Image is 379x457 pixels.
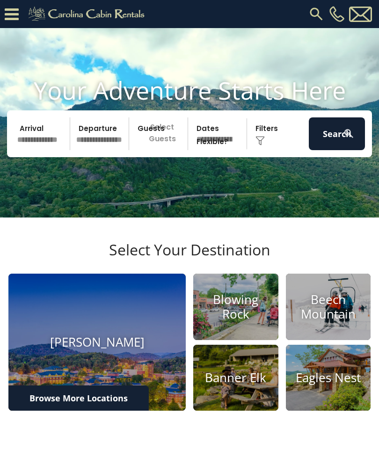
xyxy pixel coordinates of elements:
[7,241,372,274] h3: Select Your Destination
[255,136,265,145] img: filter--v1.png
[193,292,278,321] h4: Blowing Rock
[23,5,153,23] img: Khaki-logo.png
[286,370,371,385] h4: Eagles Nest
[286,345,371,411] a: Eagles Nest
[8,335,186,349] h4: [PERSON_NAME]
[8,274,186,411] a: [PERSON_NAME]
[8,385,149,411] a: Browse More Locations
[7,76,372,105] h1: Your Adventure Starts Here
[193,370,278,385] h4: Banner Elk
[309,117,365,150] button: Search
[193,274,278,340] a: Blowing Rock
[132,117,188,150] p: Select Guests
[327,6,347,22] a: [PHONE_NUMBER]
[286,274,371,340] a: Beech Mountain
[286,292,371,321] h4: Beech Mountain
[193,345,278,411] a: Banner Elk
[308,6,325,22] img: search-regular.svg
[343,128,355,139] img: search-regular-white.png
